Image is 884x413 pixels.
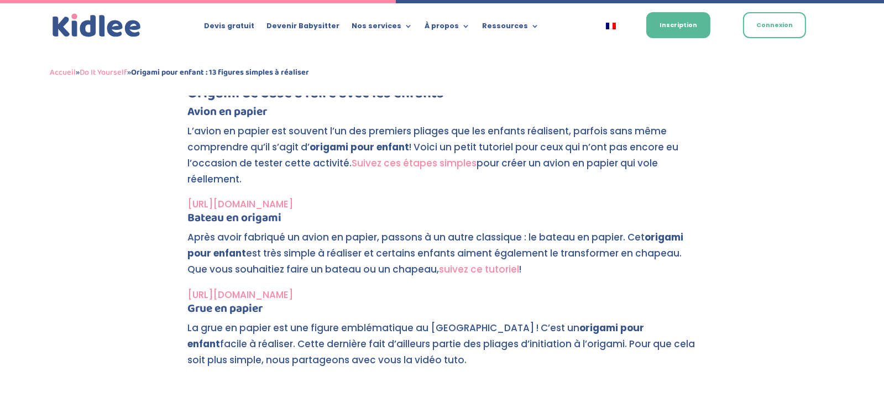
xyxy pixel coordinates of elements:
a: Inscription [646,12,710,38]
p: La grue en papier est une figure emblématique au [GEOGRAPHIC_DATA] ! C’est un facile à réaliser. ... [188,320,697,378]
a: [URL][DOMAIN_NAME] [188,197,294,211]
span: » » [50,66,309,79]
h4: Grue en papier [188,303,697,320]
a: Ressources [482,22,539,34]
p: Après avoir fabriqué un avion en papier, passons à un autre classique : le bateau en papier. Cet ... [188,229,697,287]
a: [URL][DOMAIN_NAME] [188,288,294,301]
a: Nos services [352,22,412,34]
h4: Avion en papier [188,106,697,123]
a: À propos [425,22,470,34]
h4: Bateau en origami [188,212,697,229]
a: Do It Yourself [80,66,127,79]
a: suivez ce tutoriel [440,263,520,276]
img: Français [606,23,616,29]
p: L’avion en papier est souvent l’un des premiers pliages que les enfants réalisent, parfois sans m... [188,123,697,197]
a: Kidlee Logo [50,11,144,40]
img: logo_kidlee_bleu [50,11,144,40]
a: Devenir Babysitter [266,22,339,34]
a: Accueil [50,66,76,79]
a: Suivez ces étapes simples [352,156,477,170]
strong: Origami pour enfant : 13 figures simples à réaliser [131,66,309,79]
strong: origami pour enfant [310,140,410,154]
a: Connexion [743,12,806,38]
strong: origami pour enfant [188,321,645,351]
a: Devis gratuit [204,22,254,34]
h3: Origami de base à faire avec les enfants [188,86,697,106]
